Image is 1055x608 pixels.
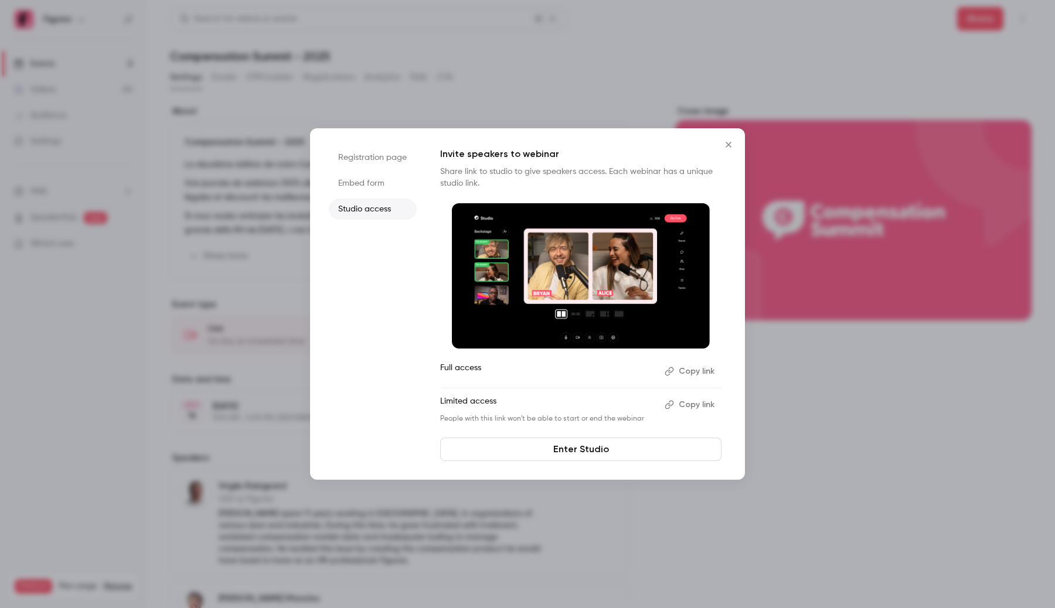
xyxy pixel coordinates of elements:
[440,395,655,414] p: Limited access
[717,133,740,156] button: Close
[329,147,417,168] li: Registration page
[660,395,722,414] button: Copy link
[440,166,722,189] p: Share link to studio to give speakers access. Each webinar has a unique studio link.
[329,199,417,220] li: Studio access
[440,414,655,423] p: People with this link won't be able to start or end the webinar
[440,362,655,381] p: Full access
[440,438,722,461] a: Enter Studio
[452,203,710,349] img: Invite speakers to webinar
[329,173,417,194] li: Embed form
[660,362,722,381] button: Copy link
[440,147,722,161] p: Invite speakers to webinar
